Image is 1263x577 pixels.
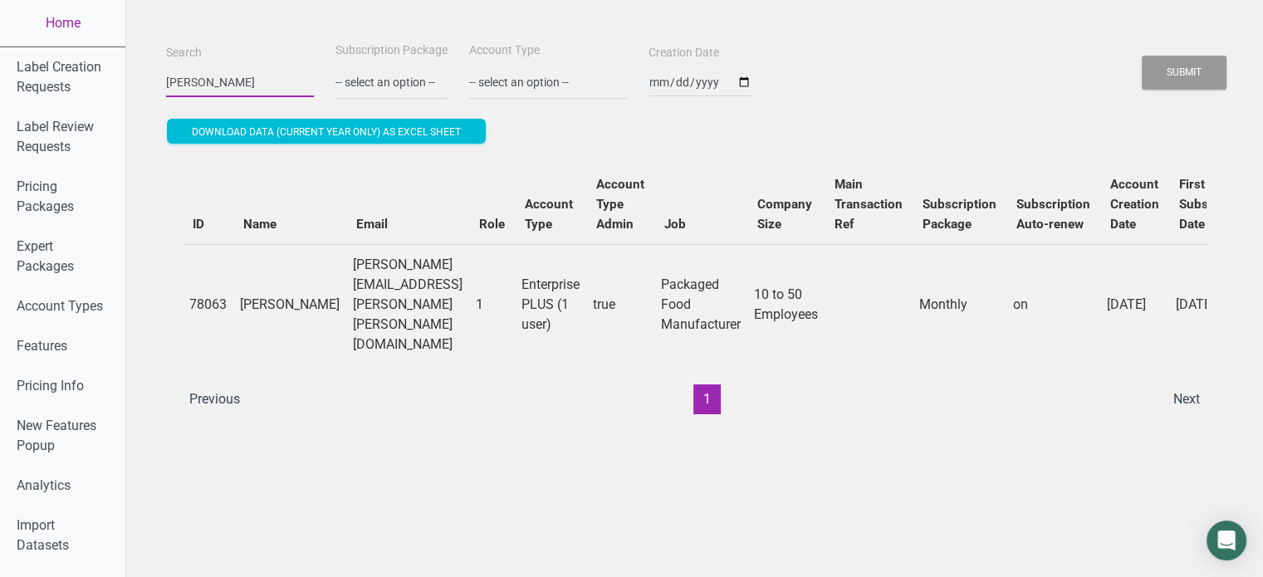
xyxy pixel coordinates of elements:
button: 1 [693,384,721,414]
b: Account Creation Date [1110,177,1159,232]
b: Role [479,217,505,232]
label: Account Type [469,42,540,59]
b: Account Type [525,197,573,232]
td: [DATE] [1100,244,1169,364]
b: Company Size [757,197,812,232]
td: Enterprise PLUS (1 user) [515,244,586,364]
b: Account Type Admin [596,177,644,232]
button: Download data (current year only) as excel sheet [167,119,486,144]
div: Users [166,148,1223,431]
td: 1 [469,244,515,364]
td: Monthly [913,244,1006,364]
div: Page navigation example [183,384,1207,414]
button: Submit [1142,56,1226,90]
b: Subscription Package [923,197,996,232]
td: on [1006,244,1100,364]
td: true [586,244,654,364]
td: Packaged Food Manufacturer [654,244,747,364]
td: 78063 [183,244,233,364]
label: Creation Date [649,45,719,61]
div: Open Intercom Messenger [1207,521,1246,560]
b: First Subscription Date [1179,177,1253,232]
label: Search [166,45,202,61]
b: Subscription Auto-renew [1016,197,1090,232]
td: [PERSON_NAME][EMAIL_ADDRESS][PERSON_NAME][PERSON_NAME][DOMAIN_NAME] [346,244,469,364]
td: [PERSON_NAME] [233,244,346,364]
b: Job [664,217,686,232]
span: Download data (current year only) as excel sheet [192,126,461,138]
b: Email [356,217,388,232]
b: Name [243,217,277,232]
label: Subscription Package [335,42,448,59]
b: Main Transaction Ref [835,177,903,232]
b: ID [193,217,204,232]
td: [DATE] [1169,244,1263,364]
td: 10 to 50 Employees [747,244,825,364]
